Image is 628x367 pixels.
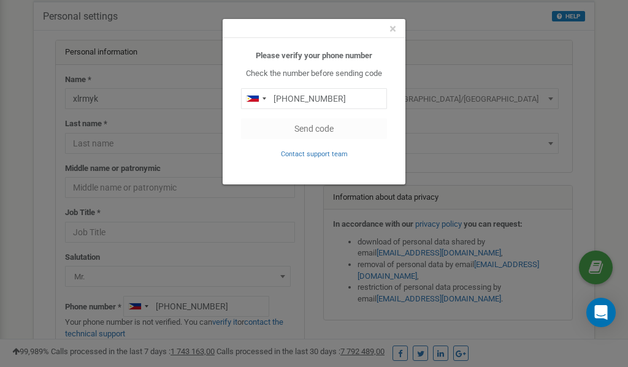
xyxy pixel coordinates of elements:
[242,89,270,108] div: Telephone country code
[256,51,372,60] b: Please verify your phone number
[241,88,387,109] input: 0905 123 4567
[241,68,387,80] p: Check the number before sending code
[586,298,616,327] div: Open Intercom Messenger
[281,149,348,158] a: Contact support team
[389,21,396,36] span: ×
[389,23,396,36] button: Close
[241,118,387,139] button: Send code
[281,150,348,158] small: Contact support team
